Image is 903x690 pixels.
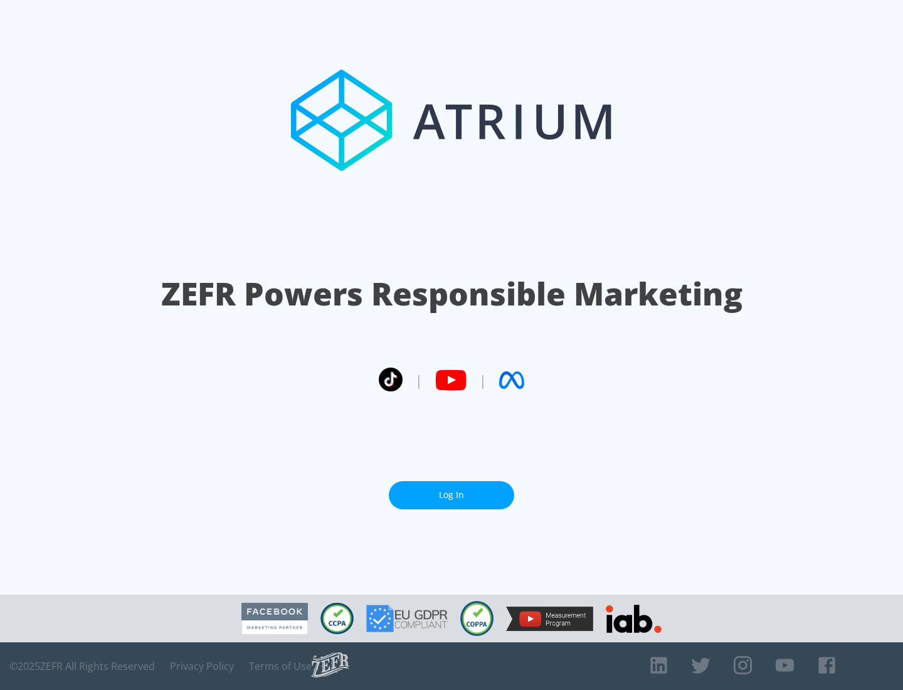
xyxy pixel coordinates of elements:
img: IAB [606,605,662,633]
a: Privacy Policy [170,660,234,672]
img: COPPA Compliant [460,601,494,636]
span: © 2025 ZEFR All Rights Reserved [9,660,155,672]
img: GDPR Compliant [366,605,448,632]
span: | [415,371,423,390]
span: | [479,371,487,390]
a: Log In [389,481,514,509]
img: YouTube Measurement Program [506,607,593,631]
img: CCPA Compliant [320,603,354,634]
h1: ZEFR Powers Responsible Marketing [161,272,742,316]
img: Facebook Marketing Partner [241,603,308,635]
a: Terms of Use [249,660,312,672]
